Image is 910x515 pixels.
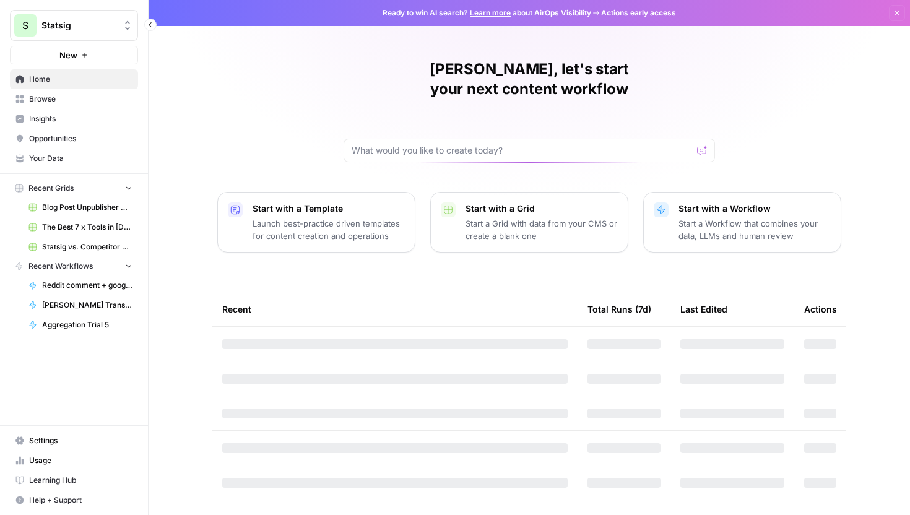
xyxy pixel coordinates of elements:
span: Statsig vs. Competitor v2 Grid [42,241,132,253]
button: New [10,46,138,64]
a: Insights [10,109,138,129]
h1: [PERSON_NAME], let's start your next content workflow [344,59,715,99]
span: Your Data [29,153,132,164]
span: Usage [29,455,132,466]
button: Start with a GridStart a Grid with data from your CMS or create a blank one [430,192,628,253]
a: Opportunities [10,129,138,149]
button: Workspace: Statsig [10,10,138,41]
span: Aggregation Trial 5 [42,319,132,331]
div: Actions [804,292,837,326]
span: Settings [29,435,132,446]
a: Usage [10,451,138,470]
span: Recent Grids [28,183,74,194]
a: Browse [10,89,138,109]
span: Help + Support [29,495,132,506]
button: Recent Workflows [10,257,138,275]
a: Learning Hub [10,470,138,490]
a: Statsig vs. Competitor v2 Grid [23,237,138,257]
a: Blog Post Unpublisher Grid (master) [23,197,138,217]
button: Start with a WorkflowStart a Workflow that combines your data, LLMs and human review [643,192,841,253]
span: Ready to win AI search? about AirOps Visibility [383,7,591,19]
button: Recent Grids [10,179,138,197]
span: Insights [29,113,132,124]
div: Recent [222,292,568,326]
a: Home [10,69,138,89]
span: S [22,18,28,33]
span: [PERSON_NAME] Transcript to Asset [42,300,132,311]
p: Start with a Workflow [678,202,831,215]
p: Start with a Grid [466,202,618,215]
span: Blog Post Unpublisher Grid (master) [42,202,132,213]
span: Opportunities [29,133,132,144]
span: The Best 7 x Tools in [DATE] Grid [42,222,132,233]
div: Last Edited [680,292,727,326]
button: Help + Support [10,490,138,510]
span: Reddit comment + google search [42,280,132,291]
p: Start with a Template [253,202,405,215]
p: Launch best-practice driven templates for content creation and operations [253,217,405,242]
span: Home [29,74,132,85]
a: Learn more [470,8,511,17]
p: Start a Grid with data from your CMS or create a blank one [466,217,618,242]
span: Actions early access [601,7,676,19]
div: Total Runs (7d) [587,292,651,326]
span: Recent Workflows [28,261,93,272]
span: Statsig [41,19,116,32]
button: Start with a TemplateLaunch best-practice driven templates for content creation and operations [217,192,415,253]
a: Reddit comment + google search [23,275,138,295]
span: Learning Hub [29,475,132,486]
a: The Best 7 x Tools in [DATE] Grid [23,217,138,237]
a: [PERSON_NAME] Transcript to Asset [23,295,138,315]
a: Settings [10,431,138,451]
span: Browse [29,93,132,105]
input: What would you like to create today? [352,144,692,157]
a: Aggregation Trial 5 [23,315,138,335]
a: Your Data [10,149,138,168]
span: New [59,49,77,61]
p: Start a Workflow that combines your data, LLMs and human review [678,217,831,242]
